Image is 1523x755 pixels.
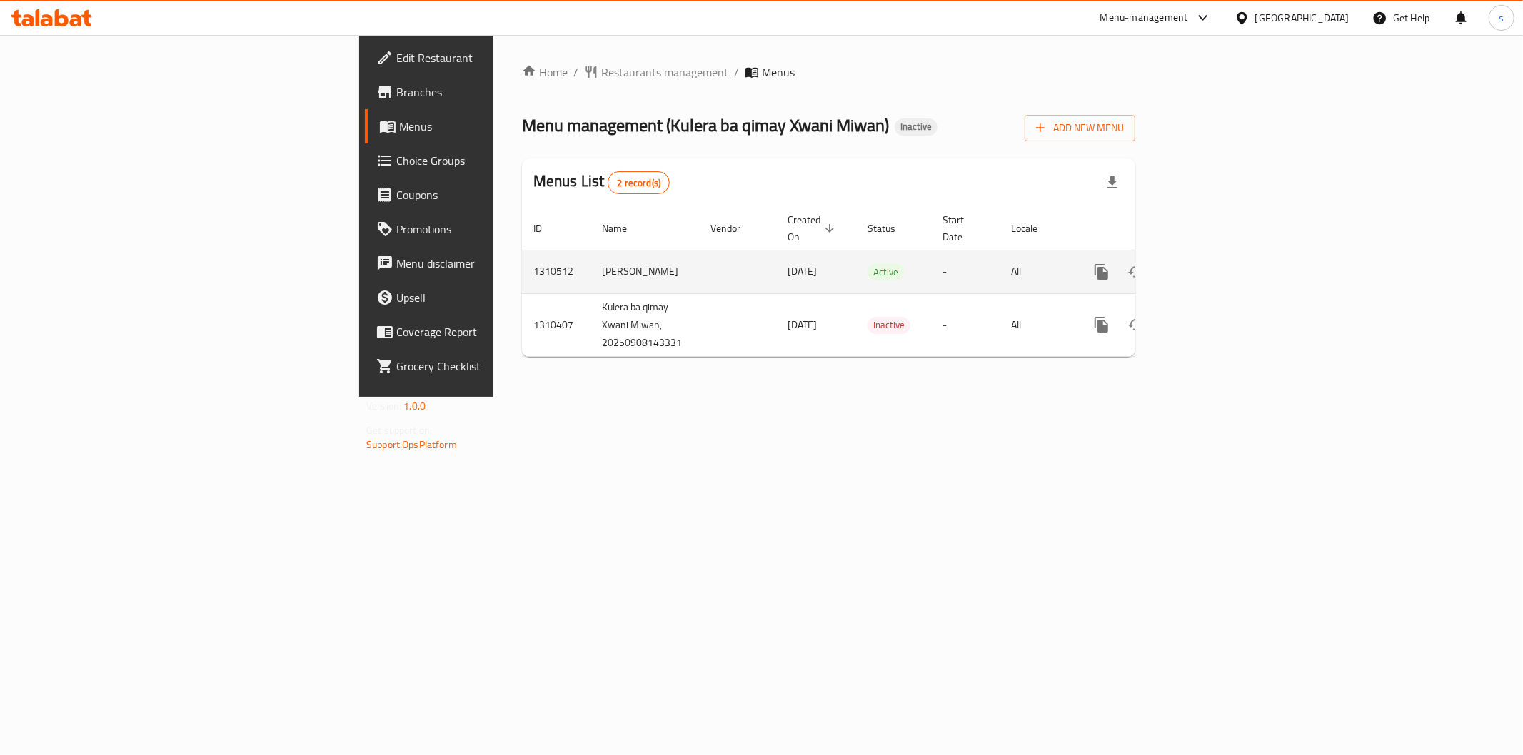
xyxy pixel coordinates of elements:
span: Status [868,220,914,237]
span: Active [868,264,904,280]
span: Name [602,220,645,237]
span: Choice Groups [396,152,602,169]
span: Get support on: [366,421,432,440]
li: / [734,64,739,81]
span: Coupons [396,186,602,203]
span: Menu management ( Kulera ba qimay Xwani Miwan ) [522,109,889,141]
span: Menu disclaimer [396,255,602,272]
a: Promotions [365,212,613,246]
div: Inactive [868,317,910,334]
span: Promotions [396,221,602,238]
a: Edit Restaurant [365,41,613,75]
span: Locale [1011,220,1056,237]
span: Vendor [710,220,759,237]
span: Menus [399,118,602,135]
span: Start Date [943,211,982,245]
span: Version: [366,397,401,415]
div: [GEOGRAPHIC_DATA] [1255,10,1349,26]
a: Menu disclaimer [365,246,613,280]
span: Created On [788,211,839,245]
span: s [1499,10,1504,26]
span: Restaurants management [601,64,728,81]
span: Coverage Report [396,323,602,340]
a: Restaurants management [584,64,728,81]
h2: Menus List [533,171,670,194]
td: - [931,250,1000,293]
td: All [1000,250,1073,293]
span: Add New Menu [1036,119,1124,137]
td: All [1000,293,1073,356]
a: Menus [365,109,613,143]
button: Add New Menu [1025,115,1135,141]
span: Branches [396,83,602,101]
span: Grocery Checklist [396,358,602,375]
span: Inactive [868,317,910,333]
span: Menus [762,64,795,81]
div: Menu-management [1100,9,1188,26]
div: Active [868,263,904,280]
button: Change Status [1119,308,1153,342]
a: Coverage Report [365,315,613,349]
span: Edit Restaurant [396,49,602,66]
span: ID [533,220,561,237]
span: [DATE] [788,262,817,280]
span: Inactive [895,121,938,133]
span: Upsell [396,289,602,306]
td: [PERSON_NAME] [590,250,699,293]
div: Export file [1095,166,1130,200]
td: - [931,293,1000,356]
th: Actions [1073,207,1233,250]
span: 1.0.0 [403,397,426,415]
a: Upsell [365,280,613,315]
a: Branches [365,75,613,109]
td: Kulera ba qimay Xwani Miwan, 20250908143331 [590,293,699,356]
span: 2 record(s) [608,176,669,190]
span: [DATE] [788,315,817,334]
a: Choice Groups [365,143,613,178]
a: Grocery Checklist [365,349,613,383]
table: enhanced table [522,207,1233,357]
a: Support.OpsPlatform [366,435,457,454]
nav: breadcrumb [522,64,1135,81]
div: Inactive [895,118,938,136]
a: Coupons [365,178,613,212]
button: more [1085,255,1119,289]
div: Total records count [608,171,670,194]
button: more [1085,308,1119,342]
